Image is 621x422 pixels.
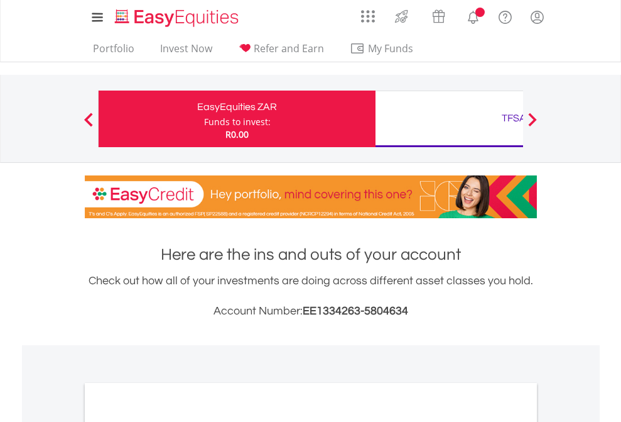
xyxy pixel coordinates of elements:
div: Check out how all of your investments are doing across different asset classes you hold. [85,272,537,320]
a: Portfolio [88,42,139,62]
span: R0.00 [225,128,249,140]
span: My Funds [350,40,432,57]
h3: Account Number: [85,303,537,320]
img: grid-menu-icon.svg [361,9,375,23]
img: vouchers-v2.svg [428,6,449,26]
a: My Profile [521,3,553,31]
a: Notifications [457,3,489,28]
a: Refer and Earn [233,42,329,62]
button: Next [520,119,545,131]
div: Funds to invest: [204,116,271,128]
img: EasyCredit Promotion Banner [85,175,537,218]
a: Home page [110,3,244,28]
a: AppsGrid [353,3,383,23]
div: EasyEquities ZAR [106,98,368,116]
a: Vouchers [420,3,457,26]
img: thrive-v2.svg [391,6,412,26]
button: Previous [76,119,101,131]
span: EE1334263-5804634 [303,305,408,317]
a: Invest Now [155,42,217,62]
span: Refer and Earn [254,42,324,55]
img: EasyEquities_Logo.png [112,8,244,28]
h1: Here are the ins and outs of your account [85,243,537,266]
a: FAQ's and Support [489,3,521,28]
